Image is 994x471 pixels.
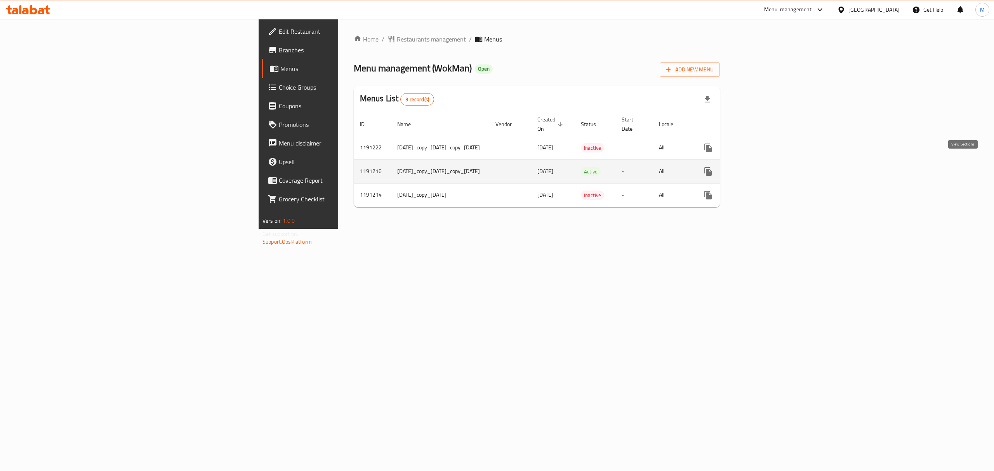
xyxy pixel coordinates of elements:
td: - [615,183,653,207]
span: [DATE] [537,142,553,152]
button: Change Status [718,162,736,181]
td: [DATE]_copy_[DATE]_copy_[DATE] [391,136,489,159]
td: - [615,136,653,159]
a: Restaurants management [388,35,466,44]
span: [DATE] [537,166,553,176]
button: Add New Menu [660,62,720,77]
span: Locale [659,119,683,129]
span: Name [397,119,421,129]
div: Export file [698,90,717,109]
span: Promotions [279,120,419,129]
span: 1.0.0 [283,216,295,226]
span: Add New Menu [666,65,714,74]
button: Change Status [718,186,736,204]
span: Menus [484,35,502,44]
a: Coupons [262,97,425,115]
a: Choice Groups [262,78,425,97]
a: Promotions [262,115,425,134]
button: more [699,162,718,181]
th: Actions [693,113,780,136]
nav: breadcrumb [354,35,720,44]
span: Restaurants management [397,35,466,44]
div: [GEOGRAPHIC_DATA] [848,5,900,14]
div: Open [475,64,493,74]
span: 3 record(s) [401,96,434,103]
h2: Menus List [360,93,434,106]
span: [DATE] [537,190,553,200]
button: more [699,139,718,157]
span: Status [581,119,606,129]
span: Coverage Report [279,176,419,185]
span: Open [475,66,493,72]
td: [DATE]_copy_[DATE] [391,183,489,207]
span: Vendor [495,119,522,129]
table: enhanced table [354,113,780,207]
td: All [653,159,693,183]
div: Total records count [400,93,434,106]
div: Inactive [581,143,604,152]
span: Get support on: [262,229,298,239]
span: Coupons [279,101,419,111]
span: Inactive [581,144,604,152]
a: Support.OpsPlatform [262,237,312,247]
a: Coverage Report [262,171,425,190]
td: All [653,136,693,159]
td: - [615,159,653,183]
td: All [653,183,693,207]
span: Grocery Checklist [279,194,419,204]
td: [DATE]_copy_[DATE]_copy_[DATE] [391,159,489,183]
a: Branches [262,41,425,59]
li: / [469,35,472,44]
span: Branches [279,45,419,55]
a: Upsell [262,152,425,171]
span: Menus [280,64,419,73]
span: Version: [262,216,282,226]
span: Choice Groups [279,83,419,92]
span: ID [360,119,375,129]
span: M [980,5,985,14]
a: Menu disclaimer [262,134,425,152]
span: Created On [537,115,565,133]
a: Edit Restaurant [262,22,425,41]
span: Edit Restaurant [279,27,419,36]
div: Menu-management [764,5,812,14]
span: Upsell [279,157,419,166]
span: Menu disclaimer [279,139,419,148]
button: Change Status [718,139,736,157]
span: Inactive [581,191,604,200]
a: Menus [262,59,425,78]
a: Grocery Checklist [262,190,425,208]
span: Active [581,167,601,176]
span: Menu management ( WokMan ) [354,59,472,77]
span: Start Date [622,115,643,133]
button: more [699,186,718,204]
